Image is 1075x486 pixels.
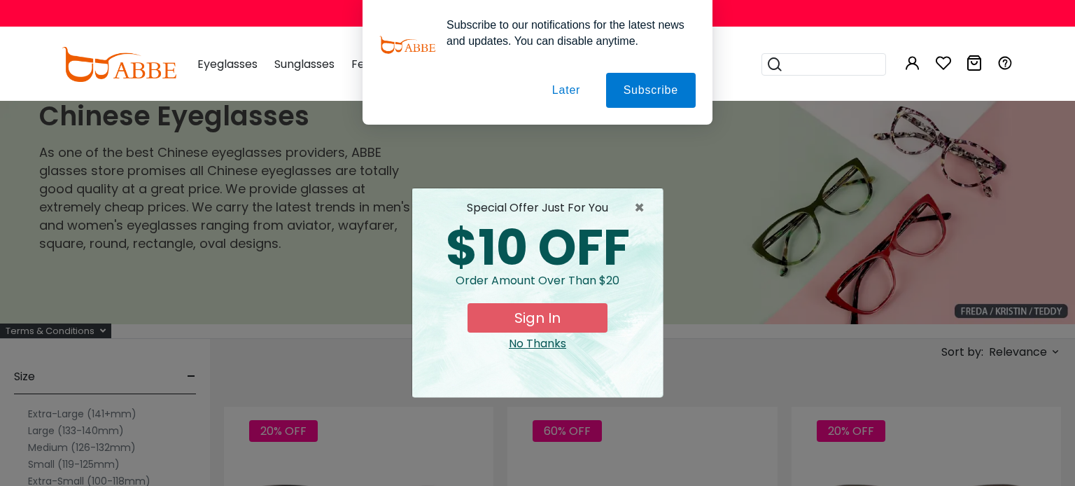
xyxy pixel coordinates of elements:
div: $10 OFF [423,223,652,272]
button: Close [634,200,652,216]
img: notification icon [379,17,435,73]
button: Subscribe [606,73,696,108]
button: Sign In [468,303,607,333]
div: Order amount over than $20 [423,272,652,303]
span: × [634,200,652,216]
div: Close [423,335,652,352]
div: Subscribe to our notifications for the latest news and updates. You can disable anytime. [435,17,696,49]
button: Later [535,73,598,108]
div: special offer just for you [423,200,652,216]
